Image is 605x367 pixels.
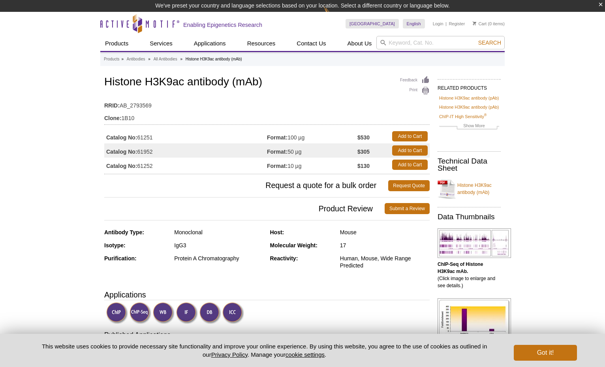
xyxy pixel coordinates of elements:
a: Show More [439,122,499,131]
a: English [403,19,425,28]
li: Histone H3K9ac antibody (mAb) [186,57,242,61]
button: cookie settings [286,351,325,358]
a: Feedback [400,76,430,85]
strong: Molecular Weight: [270,242,318,248]
li: (0 items) [473,19,505,28]
img: Change Here [324,6,345,24]
h2: Technical Data Sheet [438,158,501,172]
strong: $530 [357,134,370,141]
b: ChIP-Seq of Histone H3K9ac mAb. [438,262,483,274]
img: Your Cart [473,21,476,25]
a: Resources [242,36,280,51]
p: (Click image to enlarge and see details.) [438,261,501,289]
div: Human, Mouse, Wide Range Predicted [340,255,430,269]
img: Dot Blot Validated [199,302,221,324]
h2: Data Thumbnails [438,213,501,220]
li: | [445,19,447,28]
a: Register [449,21,465,26]
td: 1B10 [104,110,430,122]
sup: ® [484,113,487,117]
img: Immunocytochemistry Validated [222,302,244,324]
a: ChIP-IT High Sensitivity® [439,113,487,120]
span: Search [478,40,501,46]
strong: Host: [270,229,284,235]
strong: Antibody Type: [104,229,144,235]
a: Contact Us [292,36,331,51]
td: 10 µg [267,158,357,172]
h3: Published Applications [104,330,430,341]
li: » [180,57,182,61]
img: Histone H3K9ac antibody (mAb) tested by ChIP. [438,298,511,342]
strong: Catalog No: [106,134,137,141]
div: Protein A Chromatography [174,255,264,262]
h2: RELATED PRODUCTS [438,79,501,93]
a: [GEOGRAPHIC_DATA] [346,19,399,28]
td: 61952 [104,143,267,158]
td: 100 µg [267,129,357,143]
strong: Catalog No: [106,162,137,169]
strong: Isotype: [104,242,126,248]
a: Privacy Policy [211,351,248,358]
strong: Format: [267,134,287,141]
a: Histone H3K9ac antibody (mAb) [438,177,501,201]
li: » [121,57,124,61]
p: This website uses cookies to provide necessary site functionality and improve your online experie... [28,342,501,359]
a: Cart [473,21,487,26]
a: Add to Cart [392,160,428,170]
button: Search [476,39,504,46]
a: Products [104,56,119,63]
a: Applications [189,36,231,51]
a: All Antibodies [154,56,177,63]
td: 61251 [104,129,267,143]
button: Got it! [514,345,577,361]
div: Monoclonal [174,229,264,236]
a: Login [433,21,443,26]
div: Mouse [340,229,430,236]
strong: Purification: [104,255,137,262]
img: Western Blot Validated [153,302,175,324]
a: About Us [343,36,377,51]
h2: Enabling Epigenetics Research [183,21,262,28]
a: Histone H3K9ac antibody (pAb) [439,104,499,111]
span: Request a quote for a bulk order [104,180,388,191]
strong: RRID: [104,102,120,109]
a: Submit a Review [385,203,430,214]
a: Print [400,87,430,95]
a: Services [145,36,177,51]
strong: Catalog No: [106,148,137,155]
img: ChIP Validated [106,302,128,324]
img: Histone H3K9ac antibody (mAb) tested by ChIP-Seq. [438,228,511,258]
strong: Reactivity: [270,255,298,262]
a: Products [100,36,133,51]
a: Add to Cart [392,145,428,156]
strong: $305 [357,148,370,155]
li: » [148,57,150,61]
a: Antibodies [127,56,145,63]
td: 50 µg [267,143,357,158]
a: Add to Cart [392,131,428,141]
a: Request Quote [388,180,430,191]
td: 61252 [104,158,267,172]
a: Histone H3K9ac antibody (pAb) [439,94,499,102]
h1: Histone H3K9ac antibody (mAb) [104,76,430,89]
td: AB_2793569 [104,97,430,110]
strong: Format: [267,148,287,155]
img: Immunofluorescence Validated [176,302,198,324]
div: 17 [340,242,430,249]
h3: Applications [104,289,430,301]
strong: Clone: [104,115,122,122]
img: ChIP-Seq Validated [130,302,151,324]
span: Product Review [104,203,385,214]
strong: Format: [267,162,287,169]
strong: $130 [357,162,370,169]
input: Keyword, Cat. No. [376,36,505,49]
div: IgG3 [174,242,264,249]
